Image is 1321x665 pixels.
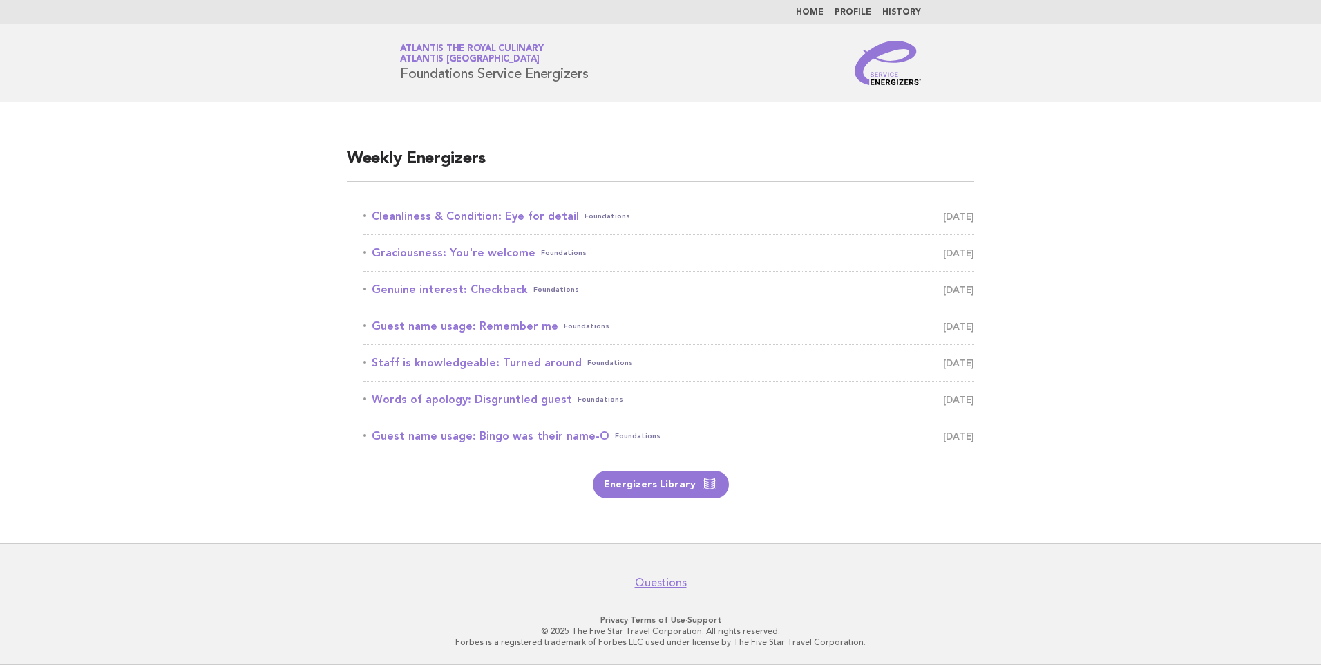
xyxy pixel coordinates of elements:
[564,317,609,336] span: Foundations
[578,390,623,409] span: Foundations
[400,55,540,64] span: Atlantis [GEOGRAPHIC_DATA]
[882,8,921,17] a: History
[943,317,974,336] span: [DATE]
[687,615,721,625] a: Support
[796,8,824,17] a: Home
[600,615,628,625] a: Privacy
[943,390,974,409] span: [DATE]
[635,576,687,590] a: Questions
[400,44,543,64] a: Atlantis the Royal CulinaryAtlantis [GEOGRAPHIC_DATA]
[630,615,685,625] a: Terms of Use
[533,280,579,299] span: Foundations
[943,427,974,446] span: [DATE]
[855,41,921,85] img: Service Energizers
[587,353,633,373] span: Foundations
[943,207,974,226] span: [DATE]
[238,626,1083,637] p: © 2025 The Five Star Travel Corporation. All rights reserved.
[943,280,974,299] span: [DATE]
[363,207,974,226] a: Cleanliness & Condition: Eye for detailFoundations [DATE]
[363,317,974,336] a: Guest name usage: Remember meFoundations [DATE]
[238,637,1083,648] p: Forbes is a registered trademark of Forbes LLC used under license by The Five Star Travel Corpora...
[238,615,1083,626] p: · ·
[363,427,974,446] a: Guest name usage: Bingo was their name-OFoundations [DATE]
[363,353,974,373] a: Staff is knowledgeable: Turned aroundFoundations [DATE]
[835,8,871,17] a: Profile
[615,427,660,446] span: Foundations
[363,390,974,409] a: Words of apology: Disgruntled guestFoundations [DATE]
[400,45,589,81] h1: Foundations Service Energizers
[363,243,974,263] a: Graciousness: You're welcomeFoundations [DATE]
[347,148,974,182] h2: Weekly Energizers
[593,471,729,498] a: Energizers Library
[363,280,974,299] a: Genuine interest: CheckbackFoundations [DATE]
[541,243,587,263] span: Foundations
[585,207,630,226] span: Foundations
[943,243,974,263] span: [DATE]
[943,353,974,373] span: [DATE]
